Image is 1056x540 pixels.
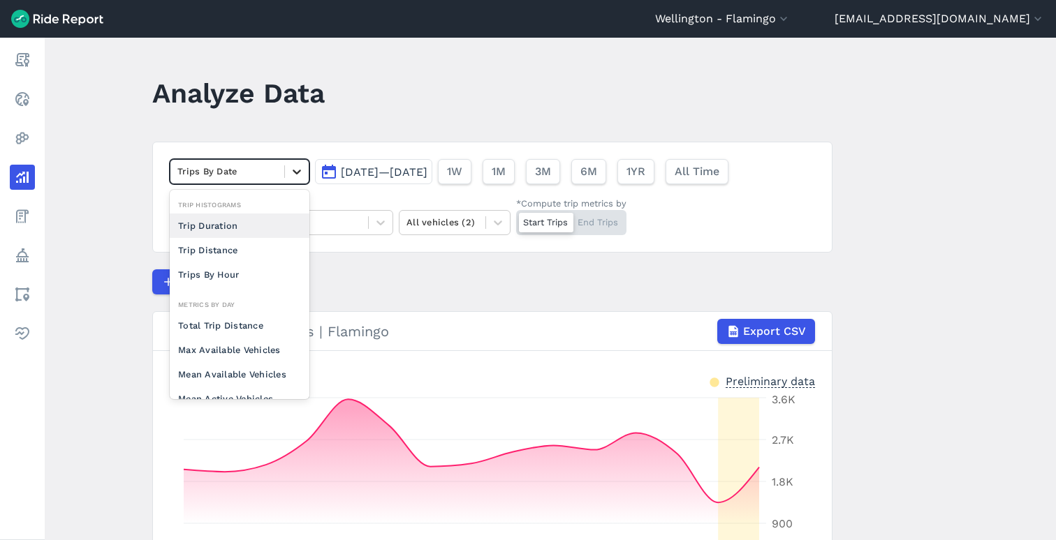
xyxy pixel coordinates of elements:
button: Wellington - Flamingo [655,10,791,27]
a: Health [10,321,35,346]
button: 1M [483,159,515,184]
div: Mean Available Vehicles [170,362,309,387]
span: [DATE]—[DATE] [341,165,427,179]
a: Analyze [10,165,35,190]
div: Preliminary data [726,373,815,388]
span: 1M [492,163,506,180]
div: *Compute trip metrics by [516,197,626,210]
div: Trips By Date | Starts | Flamingo [170,319,815,344]
a: Realtime [10,87,35,112]
button: 1W [438,159,471,184]
span: 3M [535,163,551,180]
button: 3M [526,159,560,184]
button: [DATE]—[DATE] [315,159,432,184]
button: [EMAIL_ADDRESS][DOMAIN_NAME] [835,10,1045,27]
button: Compare Metrics [152,269,281,294]
button: 6M [571,159,606,184]
a: Report [10,47,35,73]
button: All Time [666,159,728,184]
div: Mean Active Vehicles [170,387,309,411]
span: All Time [675,163,719,180]
button: 1YR [617,159,654,184]
div: Trips By Hour [170,262,309,287]
a: Heatmaps [10,126,35,151]
div: Trip Duration [170,213,309,238]
a: Fees [10,204,35,229]
a: Policy [10,243,35,268]
div: Trip Distance [170,238,309,262]
tspan: 900 [772,517,793,530]
span: 6M [580,163,597,180]
tspan: 2.7K [772,433,794,447]
span: 1W [447,163,462,180]
tspan: 1.8K [772,475,793,488]
span: 1YR [626,163,645,180]
div: Total Trip Distance [170,313,309,338]
img: Ride Report [11,10,103,28]
a: Areas [10,282,35,307]
div: Metrics By Day [170,298,309,311]
div: Trip Histograms [170,198,309,211]
div: Max Available Vehicles [170,338,309,362]
h1: Analyze Data [152,74,325,112]
tspan: 3.6K [772,393,795,406]
span: Export CSV [743,323,806,340]
button: Export CSV [717,319,815,344]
